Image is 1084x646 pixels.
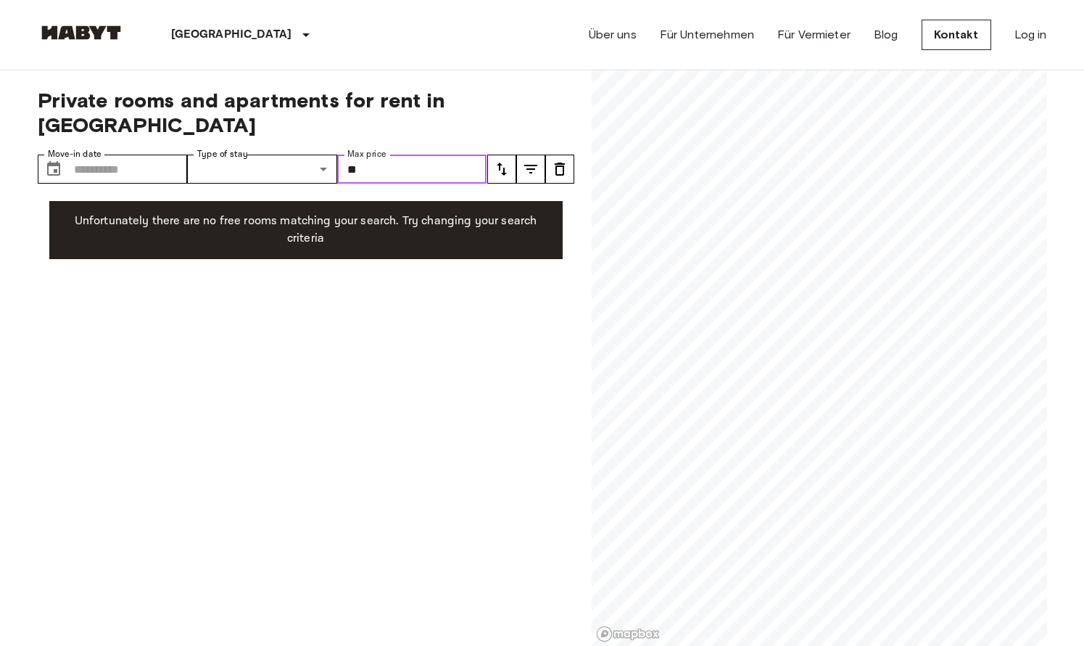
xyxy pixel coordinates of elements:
[171,26,292,44] p: [GEOGRAPHIC_DATA]
[61,213,551,248] p: Unfortunately there are no free rooms matching your search. Try changing your search criteria
[660,26,754,44] a: Für Unternehmen
[874,26,898,44] a: Blog
[48,148,102,160] label: Move-in date
[1014,26,1047,44] a: Log in
[516,155,545,184] button: tune
[347,148,386,160] label: Max price
[596,626,660,642] a: Mapbox logo
[197,148,248,160] label: Type of stay
[777,26,851,44] a: Für Vermieter
[545,155,574,184] button: tune
[922,20,991,50] a: Kontakt
[38,88,574,137] span: Private rooms and apartments for rent in [GEOGRAPHIC_DATA]
[487,155,516,184] button: tune
[39,155,68,184] button: Choose date
[589,26,637,44] a: Über uns
[38,25,125,40] img: Habyt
